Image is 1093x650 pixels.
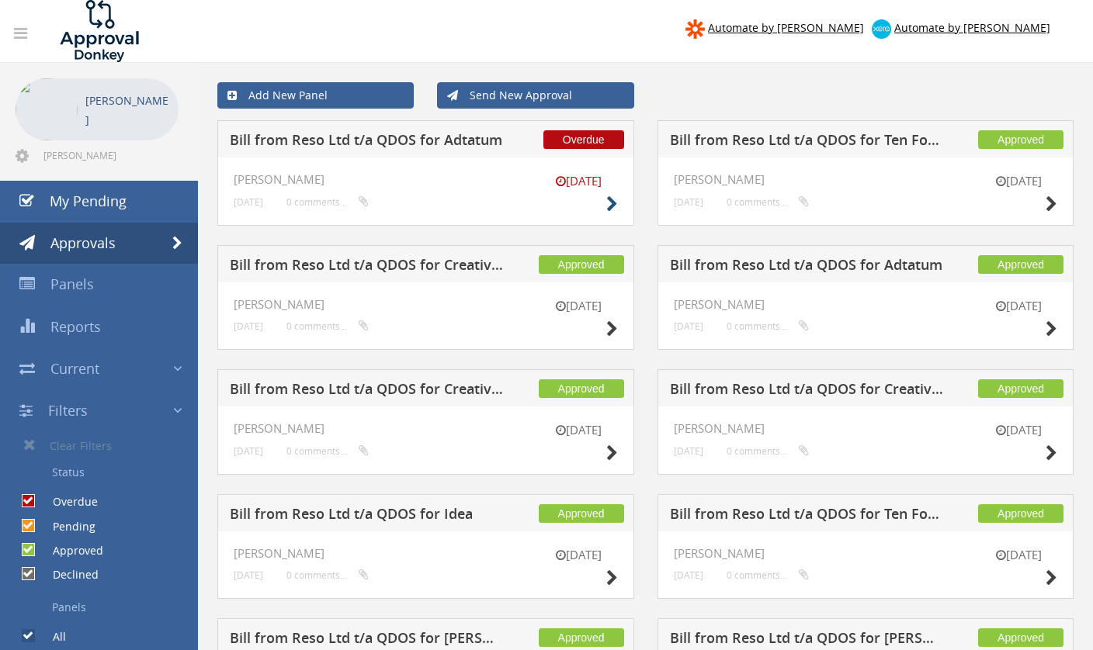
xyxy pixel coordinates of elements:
h5: Bill from Reso Ltd t/a QDOS for Creative Idea Ltd [670,382,944,401]
h4: [PERSON_NAME] [234,547,618,560]
small: [DATE] [980,422,1057,438]
h4: [PERSON_NAME] [674,173,1058,186]
h4: [PERSON_NAME] [234,173,618,186]
h5: Bill from Reso Ltd t/a QDOS for [PERSON_NAME] [670,631,944,650]
span: Panels [50,275,94,293]
small: [DATE] [234,445,263,457]
small: 0 comments... [286,320,369,332]
label: Declined [37,567,99,583]
h5: Bill from Reso Ltd t/a QDOS for Ten Four Communications [670,507,944,526]
label: Approved [37,543,103,558]
h4: [PERSON_NAME] [674,422,1058,435]
h4: [PERSON_NAME] [234,298,618,311]
h4: [PERSON_NAME] [674,547,1058,560]
small: [DATE] [980,547,1057,563]
small: 0 comments... [727,569,809,581]
span: Approved [539,379,624,398]
img: xero-logo.png [872,19,891,39]
a: Status [12,459,198,486]
span: Approved [978,504,1064,523]
small: [DATE] [234,569,263,581]
small: [DATE] [540,298,618,314]
a: Panels [12,594,198,621]
h4: [PERSON_NAME] [674,298,1058,311]
h5: Bill from Reso Ltd t/a QDOS for Idea [230,507,504,526]
p: [PERSON_NAME] [85,91,171,130]
span: My Pending [50,192,127,210]
a: Clear Filters [12,431,198,459]
small: 0 comments... [286,569,369,581]
span: Current [50,359,99,378]
span: Approved [978,379,1064,398]
span: Approved [539,504,624,523]
span: Overdue [543,130,624,149]
small: [DATE] [980,298,1057,314]
small: 0 comments... [727,320,809,332]
span: Reports [50,317,101,336]
span: Automate by [PERSON_NAME] [708,20,864,35]
h5: Bill from Reso Ltd t/a QDOS for [PERSON_NAME] [230,631,504,650]
small: [DATE] [540,422,618,438]
label: All [37,629,66,645]
h4: [PERSON_NAME] [234,422,618,435]
small: [DATE] [980,173,1057,189]
img: zapier-logomark.png [685,19,705,39]
span: Filters [48,401,88,420]
small: [DATE] [540,547,618,563]
small: [DATE] [674,196,703,208]
label: Overdue [37,494,98,510]
span: Approved [539,255,624,274]
a: Add New Panel [217,82,414,109]
h5: Bill from Reso Ltd t/a QDOS for Adtatum [230,133,504,152]
small: [DATE] [674,445,703,457]
span: Approvals [50,233,116,252]
h5: Bill from Reso Ltd t/a QDOS for Creative Idea Ltd [230,382,504,401]
small: [DATE] [674,569,703,581]
small: [DATE] [540,173,618,189]
span: Approved [978,130,1064,149]
small: 0 comments... [286,445,369,457]
h5: Bill from Reso Ltd t/a QDOS for Creative Idea Ltd [230,258,504,277]
h5: Bill from Reso Ltd t/a QDOS for Ten Four Communications [670,133,944,152]
span: [PERSON_NAME][EMAIL_ADDRESS][DOMAIN_NAME] [43,149,175,161]
a: Send New Approval [437,82,633,109]
label: Pending [37,519,95,534]
small: 0 comments... [727,196,809,208]
small: 0 comments... [727,445,809,457]
small: 0 comments... [286,196,369,208]
span: Approved [978,628,1064,647]
h5: Bill from Reso Ltd t/a QDOS for Adtatum [670,258,944,277]
small: [DATE] [674,320,703,332]
small: [DATE] [234,196,263,208]
span: Automate by [PERSON_NAME] [894,20,1050,35]
span: Approved [978,255,1064,274]
small: [DATE] [234,320,263,332]
span: Approved [539,628,624,647]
